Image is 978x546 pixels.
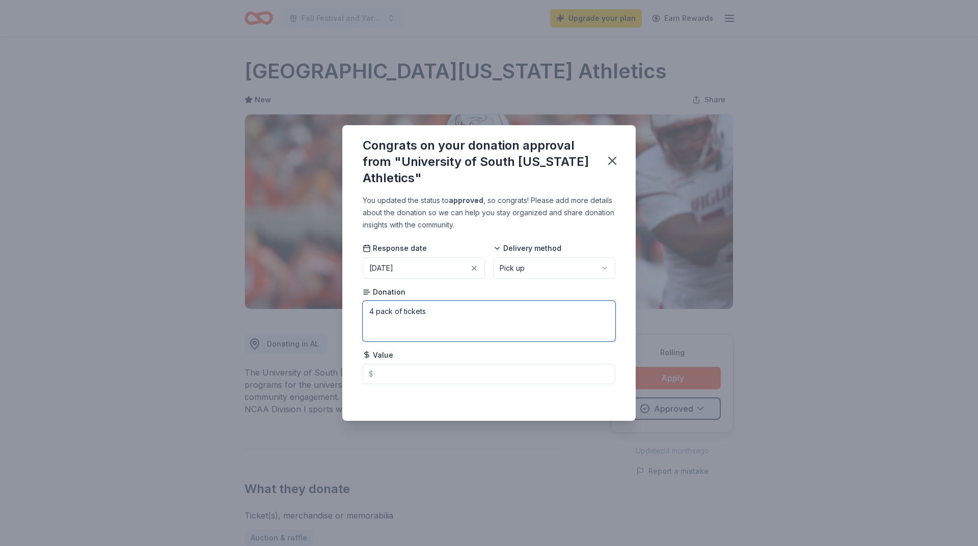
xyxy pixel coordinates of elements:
[363,137,593,186] div: Congrats on your donation approval from "University of South [US_STATE] Athletics"
[363,287,405,297] span: Donation
[363,257,485,279] button: [DATE]
[363,243,427,253] span: Response date
[493,243,561,253] span: Delivery method
[363,194,615,231] div: You updated the status to , so congrats! Please add more details about the donation so we can hel...
[369,262,393,274] div: [DATE]
[449,196,483,205] b: approved
[363,301,615,341] textarea: 4 pack of tickets
[363,350,393,360] span: Value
